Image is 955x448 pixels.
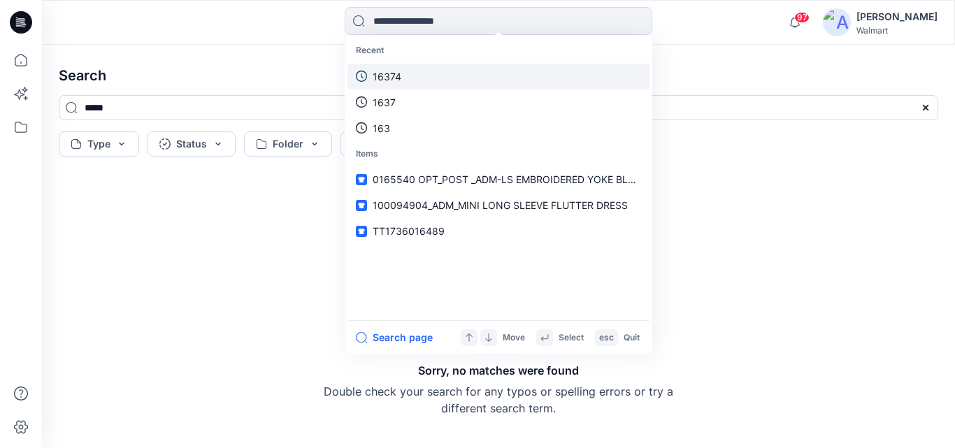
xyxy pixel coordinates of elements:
span: TT1736016489 [373,225,445,237]
a: 100094904_ADM_MINI LONG SLEEVE FLUTTER DRESS [347,192,649,218]
span: 97 [794,12,810,23]
span: 100094904_ADM_MINI LONG SLEEVE FLUTTER DRESS [373,199,628,211]
button: Type [59,131,139,157]
p: 1637 [373,95,396,110]
p: Select [559,331,584,345]
p: Double check your search for any typos or spelling errors or try a different search term. [324,383,673,417]
a: 1637 [347,89,649,115]
p: 16374 [373,69,401,84]
p: Quit [624,331,640,345]
a: TT1736016489 [347,218,649,244]
h5: Sorry, no matches were found [418,362,579,379]
a: 163 [347,115,649,141]
p: Recent [347,38,649,64]
p: Move [503,331,525,345]
span: 0165540 OPT_POST _ADM-LS EMBROIDERED YOKE BLOUSE [373,173,654,185]
button: Collection [340,131,447,157]
button: Status [148,131,236,157]
p: 163 [373,121,390,136]
p: Items [347,141,649,167]
img: avatar [823,8,851,36]
h4: Search [48,56,949,95]
div: [PERSON_NAME] [856,8,938,25]
button: Folder [244,131,332,157]
button: Search page [356,329,433,346]
p: esc [599,331,614,345]
div: Walmart [856,25,938,36]
a: 16374 [347,64,649,89]
a: 0165540 OPT_POST _ADM-LS EMBROIDERED YOKE BLOUSE [347,166,649,192]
